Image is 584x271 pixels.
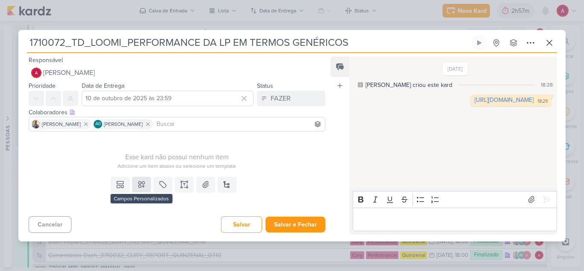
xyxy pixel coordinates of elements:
label: Prioridade [29,82,56,89]
img: Alessandra Gomes [31,68,41,78]
img: Iara Santos [32,120,40,128]
div: Alessandra criou este kard [366,80,452,89]
input: Kard Sem Título [27,35,470,51]
div: FAZER [271,93,291,104]
div: Esse kard não possui nenhum item [29,152,325,162]
div: 18:29 [537,98,548,105]
button: FAZER [257,91,325,106]
div: Ligar relógio [476,39,483,46]
input: Buscar [155,119,323,129]
p: AG [95,122,101,126]
div: Campos Personalizados [110,194,172,203]
div: Editor toolbar [353,191,557,208]
a: [URL][DOMAIN_NAME] [475,96,534,104]
button: Salvar [221,216,262,233]
div: Este log é visível à todos no kard [358,82,363,87]
span: [PERSON_NAME] [43,68,95,78]
button: Salvar e Fechar [265,217,325,232]
label: Responsável [29,57,63,64]
button: [PERSON_NAME] [29,65,325,80]
div: Aline Gimenez Graciano [94,120,102,128]
span: [PERSON_NAME] [42,120,81,128]
label: Data de Entrega [82,82,124,89]
button: Cancelar [29,216,71,233]
label: Status [257,82,273,89]
div: Editor editing area: main [353,208,557,231]
input: Select a date [82,91,254,106]
div: Adicione um item abaixo ou selecione um template [29,162,325,170]
div: 18:28 [541,81,553,89]
span: [PERSON_NAME] [104,120,143,128]
div: Colaboradores [29,108,325,117]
